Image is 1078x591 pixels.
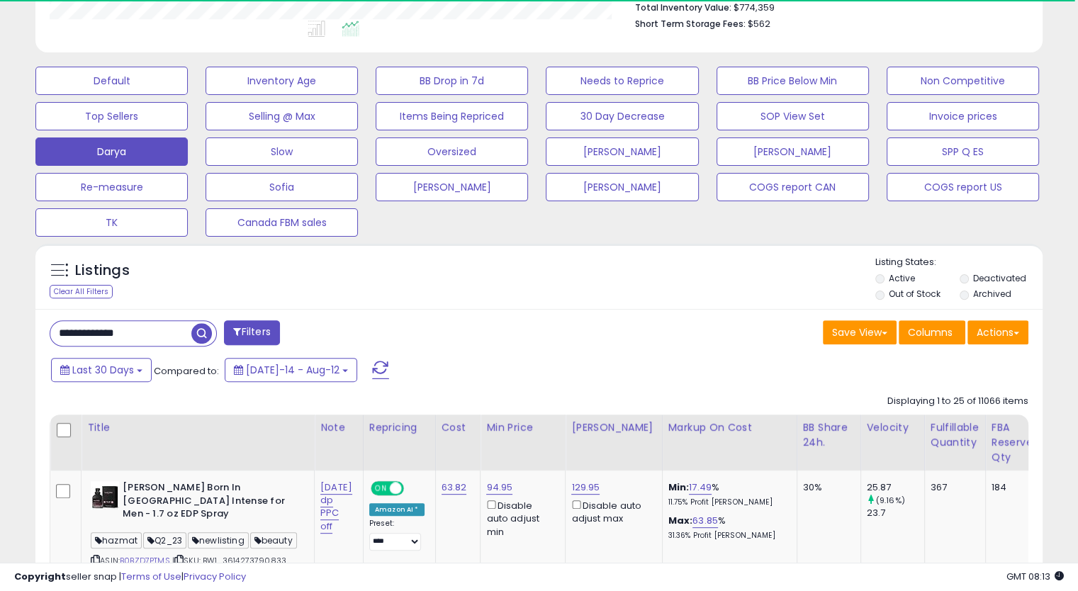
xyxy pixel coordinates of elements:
div: Note [320,420,357,435]
div: [PERSON_NAME] [571,420,656,435]
div: 23.7 [867,507,924,519]
div: seller snap | | [14,570,246,584]
h5: Listings [75,261,130,281]
div: 30% [803,481,850,494]
th: The percentage added to the cost of goods (COGS) that forms the calculator for Min & Max prices. [662,415,797,471]
b: [PERSON_NAME] Born In [GEOGRAPHIC_DATA] Intense for Men - 1.7 oz EDP Spray [123,481,295,524]
button: Last 30 Days [51,358,152,382]
span: beauty [250,532,297,548]
button: Filters [224,320,279,345]
button: SOP View Set [717,102,869,130]
div: Velocity [867,420,919,435]
div: 184 [992,481,1034,494]
button: Canada FBM sales [206,208,358,237]
span: Columns [908,325,953,339]
b: Max: [668,514,693,527]
div: FBA Reserved Qty [992,420,1039,465]
div: Title [87,420,308,435]
label: Archived [972,288,1011,300]
p: 11.75% Profit [PERSON_NAME] [668,497,786,507]
button: Needs to Reprice [546,67,698,95]
button: SPP Q ES [887,137,1039,166]
button: COGS report CAN [717,173,869,201]
a: B0BZD7PTMS [120,555,170,567]
button: BB Drop in 7d [376,67,528,95]
strong: Copyright [14,570,66,583]
div: 367 [931,481,975,494]
button: [PERSON_NAME] [717,137,869,166]
img: 41Z7yn+qqQL._SL40_.jpg [91,481,119,510]
span: $562 [748,17,770,30]
button: Sofia [206,173,358,201]
a: Privacy Policy [184,570,246,583]
div: Cost [442,420,475,435]
div: Displaying 1 to 25 of 11066 items [887,395,1028,408]
button: TK [35,208,188,237]
button: COGS report US [887,173,1039,201]
button: Top Sellers [35,102,188,130]
button: [PERSON_NAME] [376,173,528,201]
p: Listing States: [875,256,1043,269]
button: Inventory Age [206,67,358,95]
b: Total Inventory Value: [635,1,731,13]
div: Repricing [369,420,429,435]
span: [DATE]-14 - Aug-12 [246,363,339,377]
button: Actions [967,320,1028,344]
a: 63.85 [692,514,718,528]
div: Disable auto adjust max [571,497,651,525]
span: newlisting [188,532,249,548]
label: Deactivated [972,272,1026,284]
button: Items Being Repriced [376,102,528,130]
div: Fulfillable Quantity [931,420,979,450]
b: Short Term Storage Fees: [635,18,746,30]
div: Min Price [486,420,559,435]
button: [PERSON_NAME] [546,137,698,166]
a: Terms of Use [121,570,181,583]
button: Save View [823,320,897,344]
button: Slow [206,137,358,166]
button: Non Competitive [887,67,1039,95]
button: [PERSON_NAME] [546,173,698,201]
small: (9.16%) [876,495,905,506]
div: Preset: [369,519,425,551]
span: Q2_23 [143,532,186,548]
button: Invoice prices [887,102,1039,130]
p: 31.36% Profit [PERSON_NAME] [668,531,786,541]
label: Active [889,272,915,284]
a: 17.49 [689,480,712,495]
span: hazmat [91,532,142,548]
button: 30 Day Decrease [546,102,698,130]
button: Columns [899,320,965,344]
button: Re-measure [35,173,188,201]
span: Compared to: [154,364,219,378]
button: [DATE]-14 - Aug-12 [225,358,357,382]
span: | SKU: BW1_3614273790833 [172,555,286,566]
a: 94.95 [486,480,512,495]
button: Darya [35,137,188,166]
div: % [668,514,786,541]
span: OFF [402,483,425,495]
div: % [668,481,786,507]
a: 63.82 [442,480,467,495]
div: Clear All Filters [50,285,113,298]
span: ON [372,483,390,495]
button: Oversized [376,137,528,166]
div: Disable auto adjust min [486,497,554,539]
span: 2025-09-12 08:13 GMT [1006,570,1064,583]
div: BB Share 24h. [803,420,855,450]
button: BB Price Below Min [717,67,869,95]
button: Selling @ Max [206,102,358,130]
button: Default [35,67,188,95]
a: 129.95 [571,480,600,495]
div: 25.87 [867,481,924,494]
a: [DATE] dp PPC off [320,480,352,534]
span: Last 30 Days [72,363,134,377]
b: Min: [668,480,690,494]
div: Markup on Cost [668,420,791,435]
label: Out of Stock [889,288,941,300]
div: Amazon AI * [369,503,425,516]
